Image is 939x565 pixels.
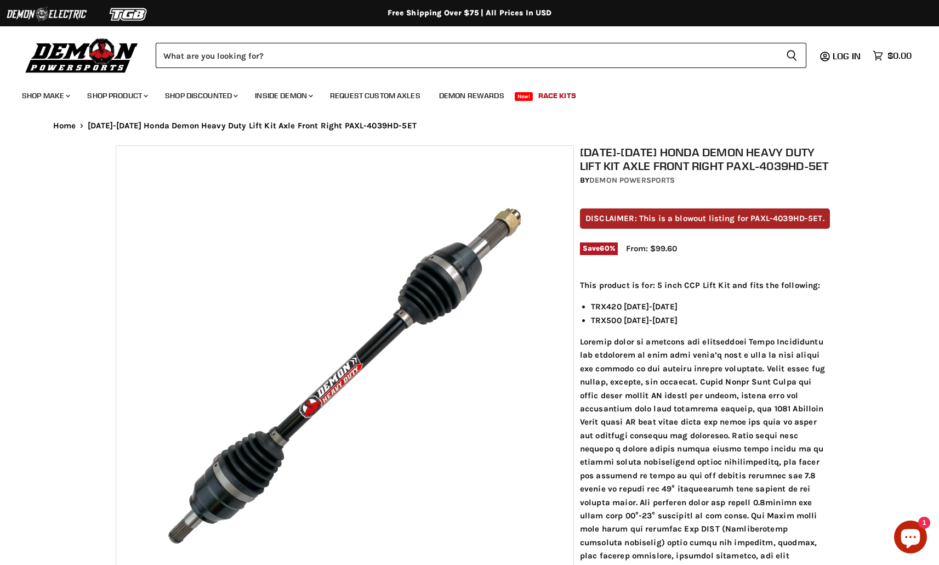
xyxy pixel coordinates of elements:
[600,244,609,252] span: 60
[580,279,830,292] p: This product is for: 5 inch CCP Lift Kit and fits the following:
[88,4,170,25] img: TGB Logo 2
[833,50,861,61] span: Log in
[31,121,908,131] nav: Breadcrumbs
[156,43,806,68] form: Product
[156,43,777,68] input: Search
[322,84,429,107] a: Request Custom Axles
[589,176,675,185] a: Demon Powersports
[14,84,77,107] a: Shop Make
[22,36,142,75] img: Demon Powersports
[591,300,830,313] li: TRX420 [DATE]-[DATE]
[530,84,584,107] a: Race Kits
[580,145,830,173] h1: [DATE]-[DATE] Honda Demon Heavy Duty Lift Kit Axle Front Right PAXL-4039HD-5ET
[515,92,533,101] span: New!
[14,80,909,107] ul: Main menu
[431,84,513,107] a: Demon Rewards
[626,244,677,253] span: From: $99.60
[828,51,867,61] a: Log in
[88,121,417,131] span: [DATE]-[DATE] Honda Demon Heavy Duty Lift Kit Axle Front Right PAXL-4039HD-5ET
[867,48,917,64] a: $0.00
[79,84,155,107] a: Shop Product
[5,4,88,25] img: Demon Electric Logo 2
[157,84,244,107] a: Shop Discounted
[591,314,830,327] li: TRX500 [DATE]-[DATE]
[891,521,930,556] inbox-online-store-chat: Shopify online store chat
[31,8,908,18] div: Free Shipping Over $75 | All Prices In USD
[53,121,76,131] a: Home
[887,50,912,61] span: $0.00
[777,43,806,68] button: Search
[580,242,618,255] span: Save %
[580,174,830,187] div: by
[580,208,830,229] p: DISCLAIMER: This is a blowout listing for PAXL-4039HD-5ET.
[247,84,320,107] a: Inside Demon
